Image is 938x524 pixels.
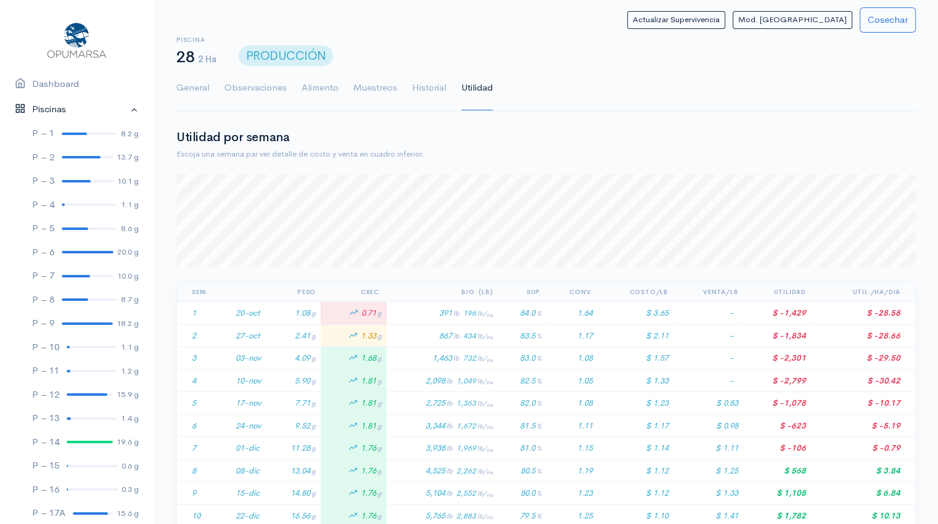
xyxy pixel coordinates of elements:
[743,282,811,302] th: Utilidad
[598,282,673,302] th: Costo/Lb
[231,369,266,392] td: 10-nov
[498,347,546,370] td: 83.0
[456,376,493,386] span: 1,049
[117,175,139,187] div: 10.1 g
[446,512,453,520] span: lb
[321,437,387,460] td: 1.76
[477,332,493,340] span: lb/
[353,66,397,110] a: Muestreos
[546,482,598,505] td: 1.23
[729,353,738,363] span: –
[117,436,139,448] div: 19.6 g
[32,435,59,449] div: P – 14
[387,324,498,347] td: 867
[32,459,59,473] div: P – 15
[192,353,196,363] span: 3
[537,332,541,340] span: %
[537,489,541,497] span: %
[463,331,493,341] span: 434
[487,313,493,318] sub: Ha
[733,11,852,29] button: Mod. [GEOGRAPHIC_DATA]
[321,282,387,302] th: Crec.
[715,465,738,476] span: $ 1.25
[716,398,738,408] span: $ 0.83
[453,354,459,362] span: lb
[121,128,139,140] div: 8.2 g
[387,369,498,392] td: 2,098
[321,414,387,437] td: 1.81
[537,512,541,520] span: %
[477,422,493,430] span: lb/
[192,375,196,386] span: 4
[743,369,811,392] td: $ -2,799
[487,425,493,430] sub: Ha
[121,460,139,472] div: 0.6 g
[32,411,59,425] div: P – 13
[453,332,459,340] span: lb
[32,293,54,307] div: P – 8
[177,282,213,302] th: Sem.
[461,66,493,110] a: Utilidad
[32,340,59,354] div: P – 10
[811,347,915,370] td: $ -29.50
[498,282,546,302] th: Sup.
[811,414,915,437] td: $ -5.19
[266,282,321,302] th: Peso
[498,482,546,505] td: 80.0
[192,420,196,431] span: 6
[456,488,493,498] span: 2,552
[456,398,493,408] span: 1,363
[487,470,493,475] sub: Ha
[266,459,321,482] td: 13.04
[311,354,316,362] span: g
[377,467,382,475] span: g
[32,364,59,378] div: P – 11
[546,414,598,437] td: 1.11
[311,467,316,475] span: g
[743,437,811,460] td: $ -106
[446,467,453,475] span: lb
[266,392,321,415] td: 7.71
[446,444,453,452] span: lb
[598,302,673,325] td: $ 3.65
[598,324,673,347] td: $ 2.11
[176,148,916,160] div: Escoja una semana par ver detalle de costo y venta en cuadro inferior.
[811,482,915,505] td: $ 6.84
[387,392,498,415] td: 2,725
[32,126,54,141] div: P – 1
[811,459,915,482] td: $ 3.84
[546,302,598,325] td: 1.64
[32,150,54,165] div: P – 2
[811,302,915,325] td: $ -28.58
[231,459,266,482] td: 08-dic
[811,437,915,460] td: $ -0.79
[546,459,598,482] td: 1.19
[743,347,811,370] td: $ -2,301
[377,422,382,430] span: g
[487,448,493,453] sub: Ha
[192,398,196,408] span: 5
[121,293,139,306] div: 8.7 g
[231,324,266,347] td: 27-oct
[387,282,498,302] th: Bio. (Lb)
[412,66,446,110] a: Historial
[456,511,493,521] span: 2,883
[176,36,216,43] h6: Piscina
[121,412,139,425] div: 1.4 g
[311,489,316,497] span: g
[321,459,387,482] td: 1.76
[537,444,541,452] span: %
[32,388,59,402] div: P – 12
[321,392,387,415] td: 1.81
[176,66,210,110] a: General
[32,269,54,283] div: P – 7
[743,459,811,482] td: $ 568
[627,11,725,29] button: Actualizar Supervivencia
[387,437,498,460] td: 3,938
[32,221,54,235] div: P – 5
[121,199,139,211] div: 1.1 g
[456,443,493,453] span: 1,969
[377,332,382,340] span: g
[192,330,196,341] span: 2
[477,489,493,497] span: lb/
